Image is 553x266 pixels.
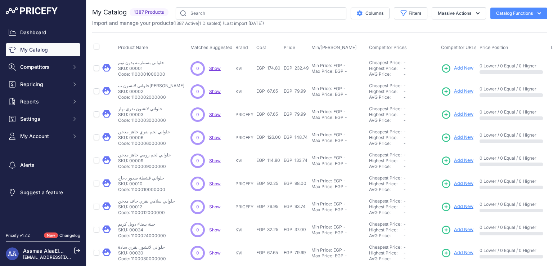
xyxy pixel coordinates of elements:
div: - [343,184,347,190]
span: Cost [256,45,266,50]
div: EGP [335,253,343,259]
p: PRICEFY [235,135,253,141]
a: Show [209,112,221,117]
span: - [404,60,406,65]
span: - [404,135,406,140]
span: 0 [196,250,199,256]
a: Add New [441,133,473,143]
span: - [404,129,406,134]
button: My Account [6,130,80,143]
span: 0 [196,65,199,72]
span: 0 [196,111,199,118]
div: EGP [333,63,342,68]
p: 0 Lower / 0 Equal / 0 Higher [480,155,543,161]
button: Filters [394,7,427,19]
div: Max Price: [311,115,333,120]
div: EGP [333,155,342,161]
p: Code: 1100024000000 [118,233,166,239]
p: KVI [235,66,253,71]
span: EGP 32.25 [256,227,278,232]
p: حلواني لحم رومي جاهز مدخن [118,152,171,158]
span: - [404,118,406,123]
div: EGP [335,207,343,213]
span: Min/[PERSON_NAME] [311,45,357,50]
span: Show [209,250,221,256]
div: EGP [335,161,343,167]
div: Highest Price: [369,227,404,233]
button: Price [284,45,297,50]
span: - [404,198,406,204]
div: Min Price: [311,247,332,253]
span: - [404,256,406,261]
span: New [44,232,58,239]
div: Min Price: [311,63,332,68]
div: Highest Price: [369,112,404,118]
div: Max Price: [311,161,333,167]
button: Reports [6,95,80,108]
a: Show [209,89,221,94]
span: Competitor URLs [441,45,477,50]
p: SKU: 00024 [118,227,166,233]
div: Max Price: [311,253,333,259]
span: EGP 133.74 [284,158,307,163]
div: - [343,115,347,120]
button: Competitors [6,61,80,74]
div: EGP [333,247,342,253]
div: AVG Price: [369,141,404,146]
p: 0 Lower / 0 Equal / 0 Higher [480,178,543,184]
a: Cheapest Price: [369,106,401,111]
img: Pricefy Logo [6,7,58,14]
span: Add New [454,249,473,256]
div: EGP [335,138,343,143]
div: Max Price: [311,207,333,213]
a: Show [209,158,221,163]
p: 0 Lower / 0 Equal / 0 Higher [480,86,543,92]
span: EGP 148.74 [284,134,308,140]
span: 0 [196,88,199,95]
span: - [404,71,406,77]
a: Show [209,227,221,232]
div: Max Price: [311,92,333,97]
span: - [404,112,406,117]
span: Add New [454,134,473,141]
span: EGP 79.99 [284,250,306,255]
span: EGP 67.65 [256,111,278,117]
div: EGP [335,230,343,236]
div: EGP [333,132,342,138]
p: حلواني بسطرمة بدون ثوم [118,60,165,66]
span: - [404,89,406,94]
p: Import and manage your products [92,19,264,27]
h2: My Catalog [92,7,127,17]
div: - [343,253,347,259]
p: KVI [235,158,253,164]
div: Min Price: [311,155,332,161]
span: - [404,106,406,111]
div: - [343,207,347,213]
div: - [343,161,347,167]
span: 0 [196,227,199,233]
a: Cheapest Price: [369,244,401,250]
div: Max Price: [311,138,333,143]
button: Columns [351,8,390,19]
div: Highest Price: [369,181,404,187]
a: 1 Disabled [199,21,220,26]
div: AVG Price: [369,164,404,169]
span: EGP 67.65 [256,88,278,94]
span: Repricing [20,81,67,88]
button: Repricing [6,78,80,91]
div: Min Price: [311,109,332,115]
button: Cost [256,45,268,50]
a: Add New [441,248,473,258]
a: My Catalog [6,43,80,56]
p: 0 Lower / 0 Equal / 0 Higher [480,109,543,115]
span: Add New [454,65,473,72]
div: Highest Price: [369,158,404,164]
p: حلواني لانشون ب[PERSON_NAME] [118,83,184,89]
div: - [342,247,346,253]
div: - [342,178,346,184]
p: SKU: 00012 [118,204,175,210]
p: SKU: 00009 [118,158,171,164]
span: Add New [454,88,473,95]
span: Add New [454,226,473,233]
p: 0 Lower / 0 Equal / 0 Higher [480,248,543,253]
